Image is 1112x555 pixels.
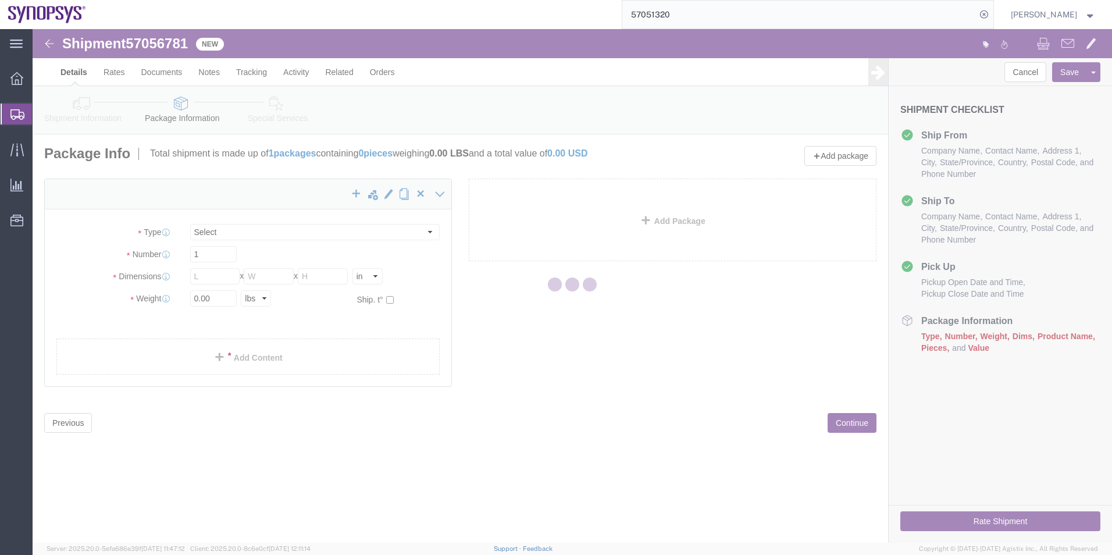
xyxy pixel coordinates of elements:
span: Kaelen O'Connor [1011,8,1077,21]
span: Server: 2025.20.0-5efa686e39f [47,545,185,552]
input: Search for shipment number, reference number [622,1,976,29]
span: [DATE] 12:11:14 [269,545,311,552]
img: logo [8,6,86,23]
span: Client: 2025.20.0-8c6e0cf [190,545,311,552]
a: Feedback [523,545,553,552]
button: [PERSON_NAME] [1010,8,1096,22]
a: Support [494,545,523,552]
span: [DATE] 11:47:12 [141,545,185,552]
span: Copyright © [DATE]-[DATE] Agistix Inc., All Rights Reserved [919,544,1098,554]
